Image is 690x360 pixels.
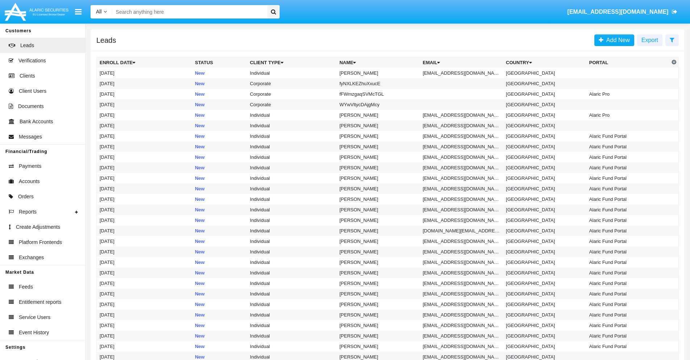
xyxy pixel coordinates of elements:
td: [DATE] [97,78,192,89]
td: Individual [247,173,336,183]
td: [DATE] [97,289,192,299]
td: [EMAIL_ADDRESS][DOMAIN_NAME] [420,141,503,152]
td: [EMAIL_ADDRESS][DOMAIN_NAME] [420,131,503,141]
span: Reports [19,208,37,216]
td: [GEOGRAPHIC_DATA] [503,289,586,299]
td: [PERSON_NAME] [336,110,420,120]
td: New [192,204,247,215]
input: Search [112,5,265,18]
td: Individual [247,268,336,278]
td: Individual [247,299,336,310]
td: [EMAIL_ADDRESS][DOMAIN_NAME] [420,110,503,120]
td: [DATE] [97,204,192,215]
td: Corporate [247,89,336,99]
td: [EMAIL_ADDRESS][DOMAIN_NAME] [420,68,503,78]
td: [GEOGRAPHIC_DATA] [503,78,586,89]
span: Messages [19,133,42,141]
td: Alaric Fund Portal [586,268,670,278]
span: Exchanges [19,254,44,261]
td: [EMAIL_ADDRESS][DOMAIN_NAME] [420,320,503,331]
td: [EMAIL_ADDRESS][DOMAIN_NAME] [420,215,503,225]
td: [PERSON_NAME] [336,183,420,194]
td: [GEOGRAPHIC_DATA] [503,89,586,99]
td: [PERSON_NAME] [336,341,420,352]
td: [DATE] [97,310,192,320]
td: [EMAIL_ADDRESS][DOMAIN_NAME] [420,183,503,194]
td: [PERSON_NAME] [336,289,420,299]
td: New [192,194,247,204]
td: fFWmzgaqSVMcTGL [336,89,420,99]
td: Individual [247,320,336,331]
td: [EMAIL_ADDRESS][DOMAIN_NAME] [420,173,503,183]
th: Client Type [247,57,336,68]
td: [EMAIL_ADDRESS][DOMAIN_NAME] [420,278,503,289]
td: [DATE] [97,299,192,310]
td: [DATE] [97,131,192,141]
td: [PERSON_NAME] [336,331,420,341]
td: [GEOGRAPHIC_DATA] [503,131,586,141]
td: Alaric Fund Portal [586,141,670,152]
td: New [192,225,247,236]
td: [EMAIL_ADDRESS][DOMAIN_NAME] [420,257,503,268]
td: [GEOGRAPHIC_DATA] [503,278,586,289]
td: [DATE] [97,215,192,225]
td: [EMAIL_ADDRESS][DOMAIN_NAME] [420,299,503,310]
td: [DATE] [97,225,192,236]
td: New [192,78,247,89]
td: [DATE] [97,89,192,99]
td: Alaric Fund Portal [586,257,670,268]
td: [EMAIL_ADDRESS][DOMAIN_NAME] [420,204,503,215]
th: Portal [586,57,670,68]
th: Enroll Date [97,57,192,68]
td: New [192,141,247,152]
td: New [192,152,247,162]
span: Platform Frontends [19,239,62,246]
td: [DATE] [97,110,192,120]
td: Individual [247,236,336,247]
td: [DATE] [97,194,192,204]
td: [PERSON_NAME] [336,204,420,215]
td: Alaric Fund Portal [586,215,670,225]
span: Verifications [18,57,46,65]
td: [DATE] [97,183,192,194]
td: Alaric Fund Portal [586,341,670,352]
td: [DATE] [97,268,192,278]
td: Alaric Fund Portal [586,299,670,310]
td: Alaric Fund Portal [586,225,670,236]
td: [PERSON_NAME] [336,152,420,162]
td: [PERSON_NAME] [336,173,420,183]
td: Individual [247,257,336,268]
td: [GEOGRAPHIC_DATA] [503,225,586,236]
td: Alaric Fund Portal [586,320,670,331]
td: [PERSON_NAME] [336,247,420,257]
td: [DATE] [97,120,192,131]
td: New [192,173,247,183]
td: [PERSON_NAME] [336,162,420,173]
td: [DATE] [97,341,192,352]
td: Individual [247,152,336,162]
td: [PERSON_NAME] [336,236,420,247]
a: All [91,8,112,16]
td: [DATE] [97,236,192,247]
td: Corporate [247,99,336,110]
td: Alaric Pro [586,89,670,99]
td: [GEOGRAPHIC_DATA] [503,120,586,131]
td: [EMAIL_ADDRESS][DOMAIN_NAME] [420,120,503,131]
td: [PERSON_NAME] [336,131,420,141]
td: [GEOGRAPHIC_DATA] [503,247,586,257]
td: [DATE] [97,247,192,257]
td: Alaric Fund Portal [586,162,670,173]
td: [GEOGRAPHIC_DATA] [503,183,586,194]
td: [GEOGRAPHIC_DATA] [503,215,586,225]
td: Individual [247,225,336,236]
td: [PERSON_NAME] [336,120,420,131]
span: Add New [603,37,630,43]
td: Alaric Fund Portal [586,310,670,320]
td: New [192,162,247,173]
span: Feeds [19,283,33,291]
td: [GEOGRAPHIC_DATA] [503,236,586,247]
td: [EMAIL_ADDRESS][DOMAIN_NAME] [420,331,503,341]
button: Export [637,34,662,46]
td: New [192,89,247,99]
th: Email [420,57,503,68]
